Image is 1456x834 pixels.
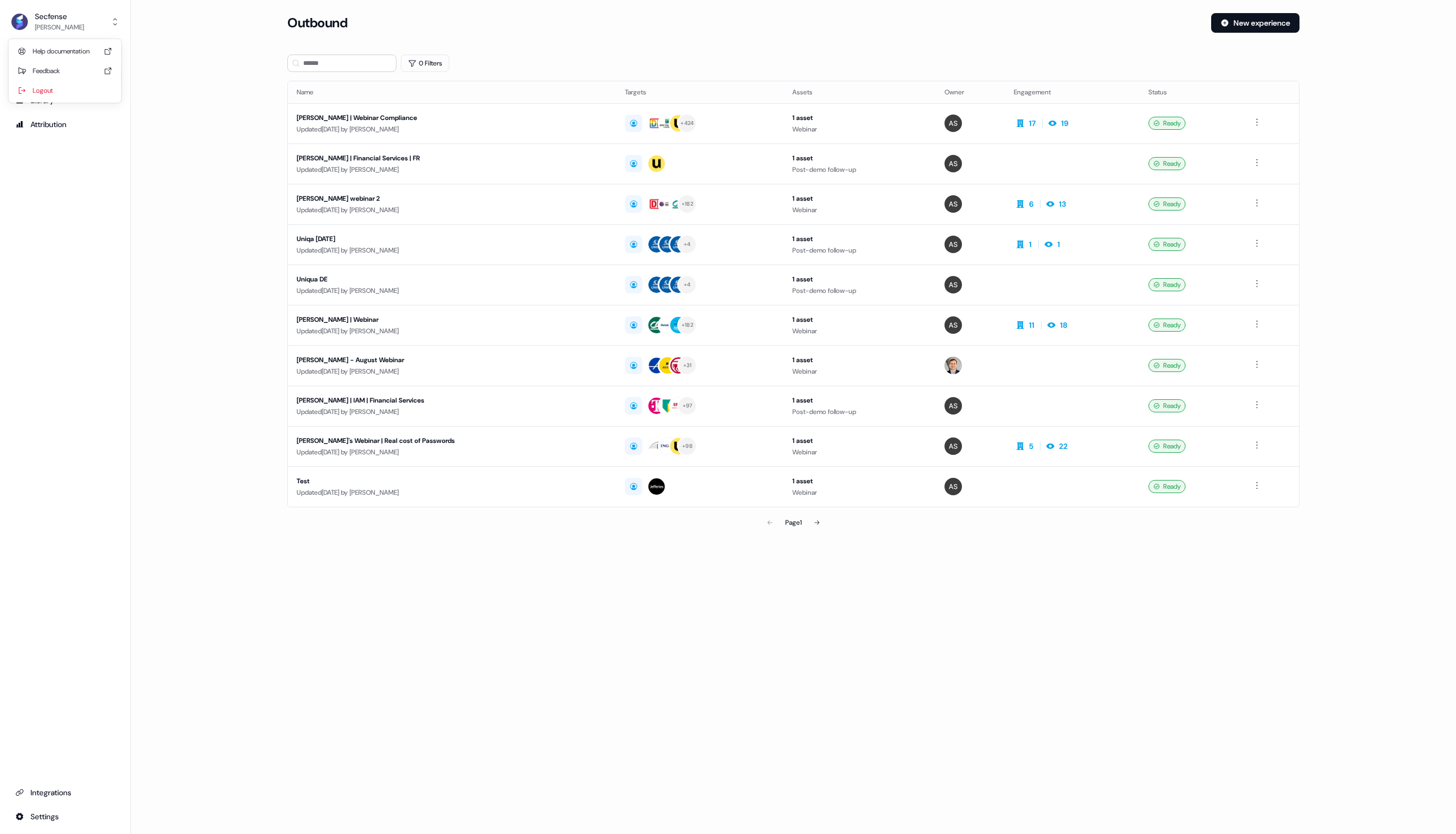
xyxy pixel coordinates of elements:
[35,11,84,22] div: Secfense
[9,39,121,103] div: Secfense[PERSON_NAME]
[9,9,122,35] button: Secfense[PERSON_NAME]
[13,41,117,61] div: Help documentation
[13,61,117,81] div: Feedback
[13,81,117,100] div: Logout
[35,22,84,33] div: [PERSON_NAME]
